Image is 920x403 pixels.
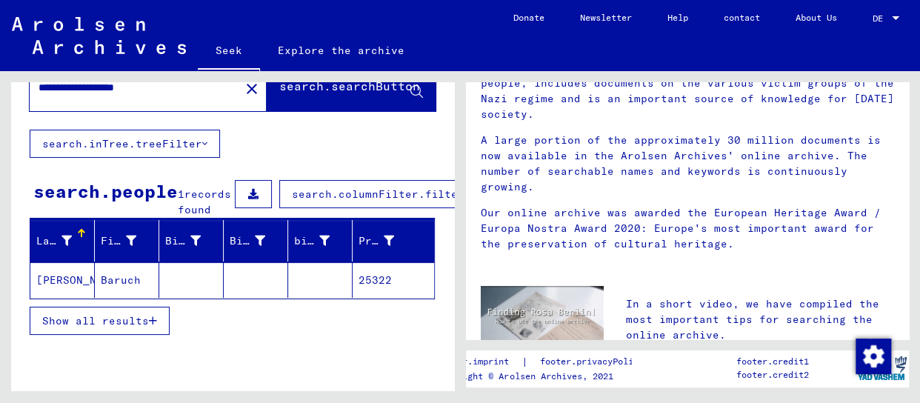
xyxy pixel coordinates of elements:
[237,73,267,103] button: Clear
[667,12,688,23] font: Help
[279,180,477,208] button: search.columnFilter.filter
[539,356,643,367] font: footer.privacyPolicy
[165,234,232,247] font: Birth name
[294,234,361,247] font: birth date
[30,130,220,158] button: search.inTree.treeFilter
[101,229,159,253] div: First name
[101,234,167,247] font: First name
[359,273,392,287] font: 25322
[230,234,263,247] font: Birth
[436,370,613,382] font: Copyright © Arolsen Archives, 2021
[267,65,436,111] button: search.searchButton
[178,187,184,201] font: 1
[855,338,890,373] div: Change consent
[580,12,632,23] font: Newsletter
[527,354,661,370] a: footer.privacyPolicy
[796,12,837,23] font: About Us
[854,350,910,387] img: yv_logo.png
[159,220,224,262] mat-header-cell: Birth name
[279,79,420,93] font: search.searchButton
[288,220,353,262] mat-header-cell: birth date
[165,229,223,253] div: Birth name
[30,220,95,262] mat-header-cell: Last name
[724,12,760,23] font: contact
[481,206,881,250] font: Our online archive was awarded the European Heritage Award / Europa Nostra Award 2020: Europe's m...
[481,14,894,121] font: The Arolsen Archives are an international center on Nazi [MEDICAL_DATA], home to the world's most...
[30,307,170,335] button: Show all results
[216,44,242,57] font: Seek
[36,229,94,253] div: Last name
[353,220,434,262] mat-header-cell: Prisoner #
[101,273,141,287] font: Baruch
[178,187,231,216] font: records found
[243,80,261,98] mat-icon: close
[198,33,260,71] a: Seek
[42,314,149,327] font: Show all results
[224,220,288,262] mat-header-cell: Birth
[856,339,891,374] img: Change consent
[359,234,425,247] font: Prisoner #
[36,234,96,247] font: Last name
[436,354,521,370] a: footer.imprint
[12,17,186,54] img: Arolsen_neg.svg
[230,229,287,253] div: Birth
[521,355,527,368] font: |
[481,133,881,193] font: A large portion of the approximately 30 million documents is now available in the Arolsen Archive...
[36,273,123,287] font: [PERSON_NAME]
[294,229,352,253] div: birth date
[873,13,883,24] font: DE
[736,369,809,380] font: footer.credit2
[481,286,604,353] img: video.jpg
[513,12,544,23] font: Donate
[736,356,809,367] font: footer.credit1
[33,180,178,202] font: search.people
[95,220,159,262] mat-header-cell: First name
[42,137,202,150] font: search.inTree.treeFilter
[359,229,416,253] div: Prisoner #
[292,187,464,201] font: search.columnFilter.filter
[260,33,422,68] a: Explore the archive
[278,44,404,57] font: Explore the archive
[436,356,509,367] font: footer.imprint
[626,297,879,342] font: In a short video, we have compiled the most important tips for searching the online archive.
